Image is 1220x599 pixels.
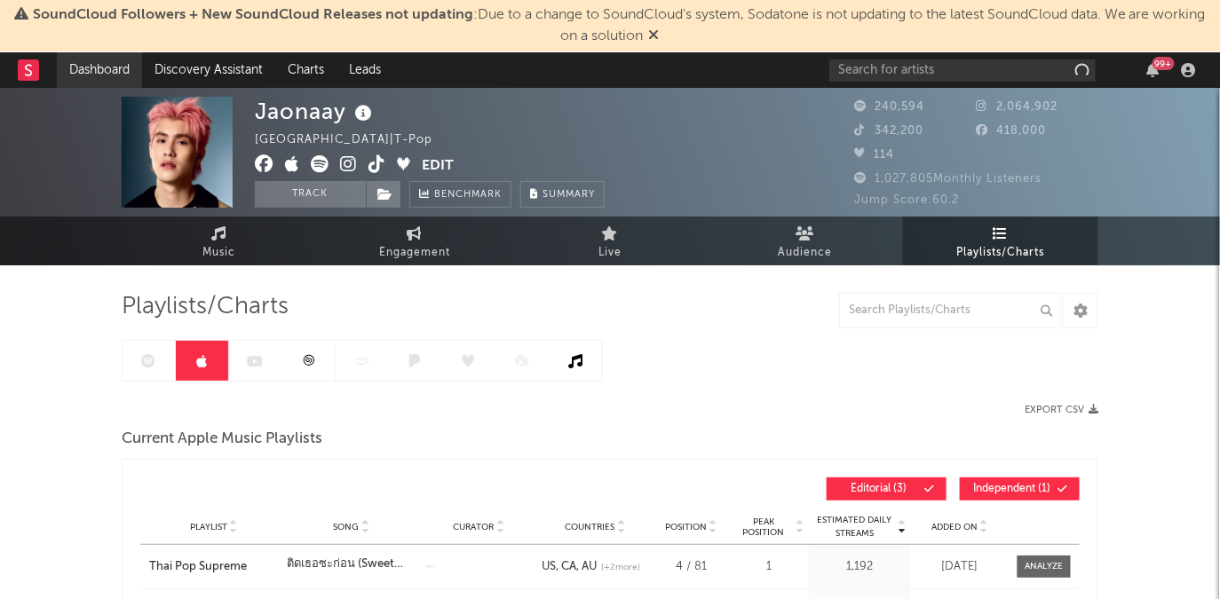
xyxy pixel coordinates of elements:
[779,242,833,264] span: Audience
[542,561,556,572] a: US
[122,296,289,318] span: Playlists/Charts
[854,194,959,206] span: Jump Score: 60.2
[813,514,896,540] span: Estimated Daily Streams
[1025,405,1098,415] button: Export CSV
[915,558,1004,576] div: [DATE]
[1147,63,1160,77] button: 99+
[317,217,512,265] a: Engagement
[977,101,1058,113] span: 2,064,902
[190,522,227,532] span: Playlist
[255,130,453,151] div: [GEOGRAPHIC_DATA] | T-Pop
[733,516,794,538] span: Peak Position
[960,477,1080,500] button: Independent(1)
[287,556,416,573] div: ติดเธอซะก่อน (Sweet Baby)
[337,52,393,88] a: Leads
[422,155,454,177] button: Edit
[565,522,614,532] span: Countries
[57,52,142,88] a: Dashboard
[854,101,924,113] span: 240,594
[971,484,1053,494] span: Independent ( 1 )
[275,52,337,88] a: Charts
[598,242,622,264] span: Live
[854,173,1042,185] span: 1,027,805 Monthly Listeners
[838,484,920,494] span: Editorial ( 3 )
[658,558,725,576] div: 4 / 81
[931,522,978,532] span: Added On
[122,429,322,450] span: Current Apple Music Playlists
[708,217,903,265] a: Audience
[1153,57,1175,70] div: 99 +
[434,185,502,206] span: Benchmark
[813,558,907,576] div: 1,192
[576,561,597,572] a: AU
[409,181,511,208] a: Benchmark
[733,558,804,576] div: 1
[827,477,947,500] button: Editorial(3)
[255,181,366,208] button: Track
[255,97,376,126] div: Jaonaay
[977,125,1047,137] span: 418,000
[122,217,317,265] a: Music
[665,522,707,532] span: Position
[203,242,236,264] span: Music
[512,217,708,265] a: Live
[142,52,275,88] a: Discovery Assistant
[957,242,1045,264] span: Playlists/Charts
[556,561,576,572] a: CA
[543,190,595,200] span: Summary
[334,522,360,532] span: Song
[33,8,1206,43] span: : Due to a change to SoundCloud's system, Sodatone is not updating to the latest SoundCloud data....
[453,522,494,532] span: Curator
[839,293,1061,328] input: Search Playlists/Charts
[649,29,660,43] span: Dismiss
[854,125,923,137] span: 342,200
[149,558,278,576] a: Thai Pop Supreme
[829,59,1096,82] input: Search for artists
[854,149,894,161] span: 114
[379,242,450,264] span: Engagement
[601,561,640,574] span: (+ 2 more)
[33,8,473,22] span: SoundCloud Followers + New SoundCloud Releases not updating
[903,217,1098,265] a: Playlists/Charts
[520,181,605,208] button: Summary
